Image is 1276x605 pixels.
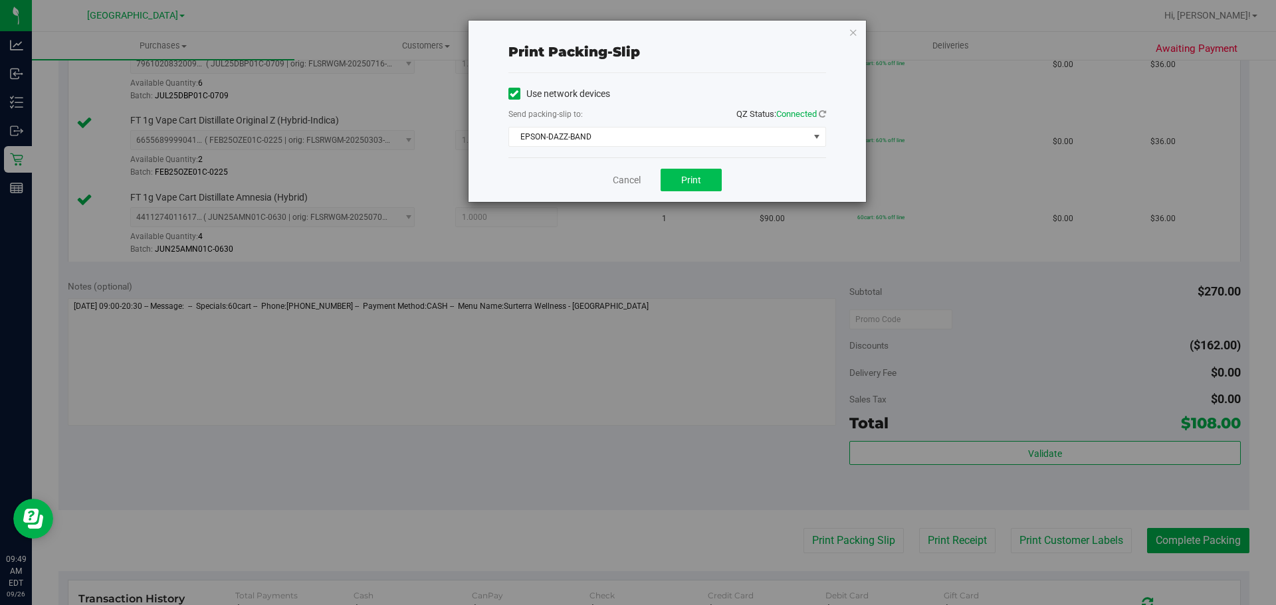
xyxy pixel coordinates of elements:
[776,109,817,119] span: Connected
[508,44,640,60] span: Print packing-slip
[508,108,583,120] label: Send packing-slip to:
[808,128,825,146] span: select
[13,499,53,539] iframe: Resource center
[736,109,826,119] span: QZ Status:
[509,128,809,146] span: EPSON-DAZZ-BAND
[681,175,701,185] span: Print
[661,169,722,191] button: Print
[508,87,610,101] label: Use network devices
[613,173,641,187] a: Cancel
